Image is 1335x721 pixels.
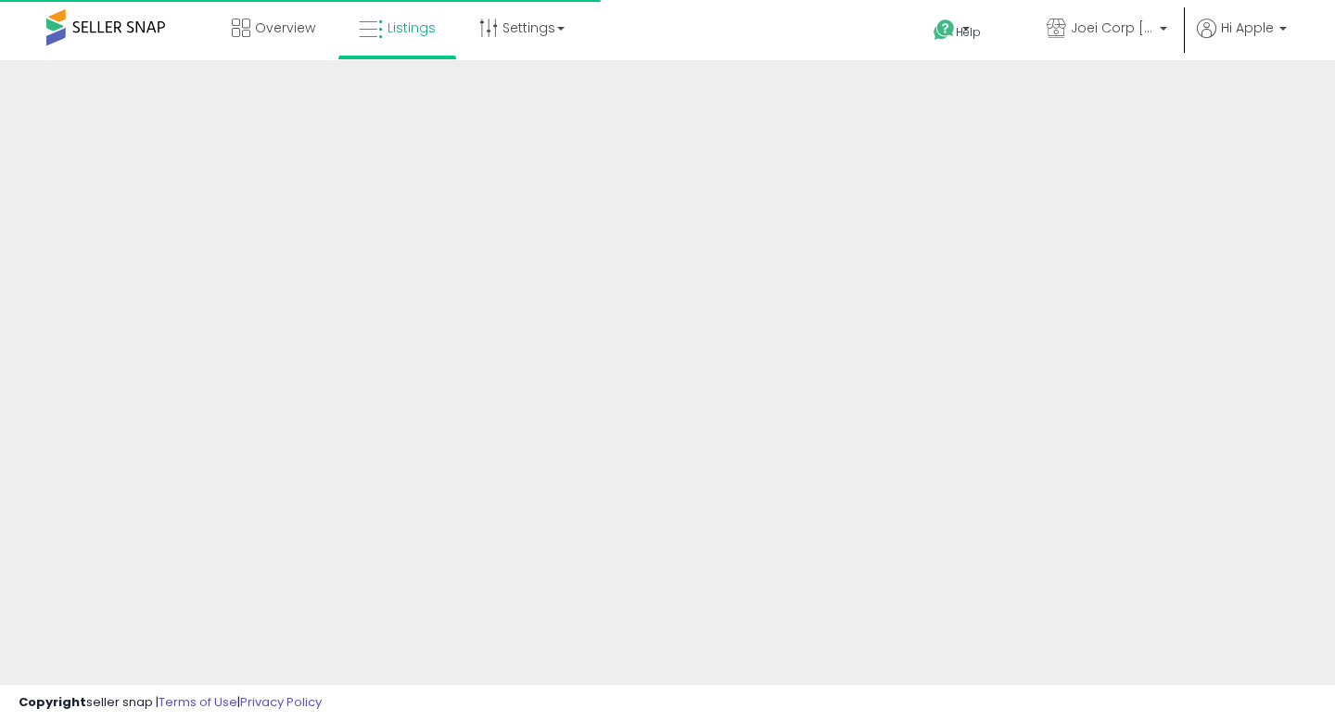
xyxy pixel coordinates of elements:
[1071,19,1154,37] span: Joei Corp [GEOGRAPHIC_DATA]
[240,693,322,711] a: Privacy Policy
[159,693,237,711] a: Terms of Use
[1197,19,1287,60] a: Hi Apple
[19,693,86,711] strong: Copyright
[956,24,981,40] span: Help
[919,5,1017,60] a: Help
[933,19,956,42] i: Get Help
[255,19,315,37] span: Overview
[388,19,436,37] span: Listings
[1221,19,1274,37] span: Hi Apple
[19,694,322,712] div: seller snap | |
